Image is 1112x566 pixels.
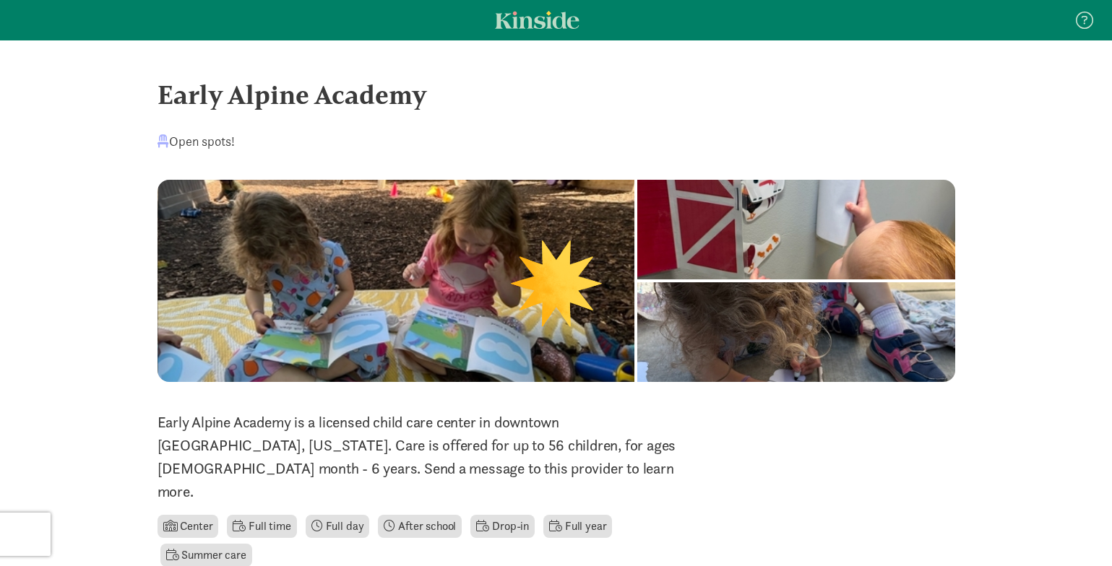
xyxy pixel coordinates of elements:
div: Early Alpine Academy [158,75,955,114]
li: Full year [543,515,612,538]
p: Early Alpine Academy is a licensed child care center in downtown [GEOGRAPHIC_DATA], [US_STATE]. C... [158,411,702,503]
li: Center [158,515,219,538]
a: Kinside [495,11,579,29]
li: Drop-in [470,515,535,538]
div: Open spots! [158,131,235,151]
li: Full day [306,515,370,538]
li: Full time [227,515,296,538]
li: After school [378,515,462,538]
